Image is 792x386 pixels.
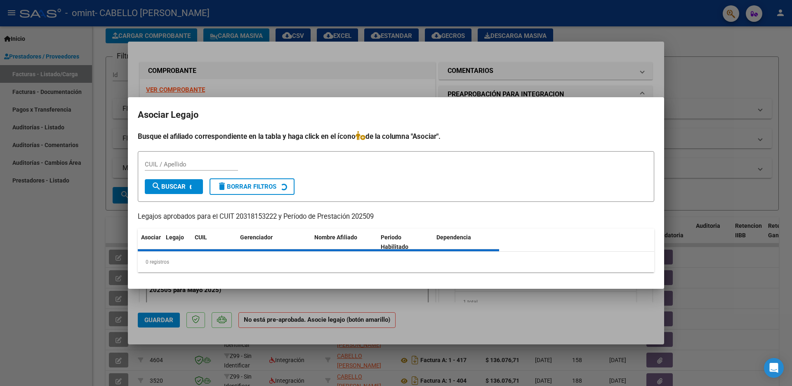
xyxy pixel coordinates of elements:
[240,234,273,241] span: Gerenciador
[141,234,161,241] span: Asociar
[163,229,191,256] datatable-header-cell: Legajo
[138,107,654,123] h2: Asociar Legajo
[436,234,471,241] span: Dependencia
[138,252,654,272] div: 0 registros
[381,234,408,250] span: Periodo Habilitado
[217,183,276,190] span: Borrar Filtros
[151,183,186,190] span: Buscar
[764,358,784,378] div: Open Intercom Messenger
[311,229,377,256] datatable-header-cell: Nombre Afiliado
[191,229,237,256] datatable-header-cell: CUIL
[145,179,203,194] button: Buscar
[433,229,500,256] datatable-header-cell: Dependencia
[210,178,295,195] button: Borrar Filtros
[166,234,184,241] span: Legajo
[151,181,161,191] mat-icon: search
[314,234,357,241] span: Nombre Afiliado
[138,131,654,142] h4: Busque el afiliado correspondiente en la tabla y haga click en el ícono de la columna "Asociar".
[138,212,654,222] p: Legajos aprobados para el CUIT 20318153222 y Período de Prestación 202509
[195,234,207,241] span: CUIL
[237,229,311,256] datatable-header-cell: Gerenciador
[217,181,227,191] mat-icon: delete
[377,229,433,256] datatable-header-cell: Periodo Habilitado
[138,229,163,256] datatable-header-cell: Asociar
